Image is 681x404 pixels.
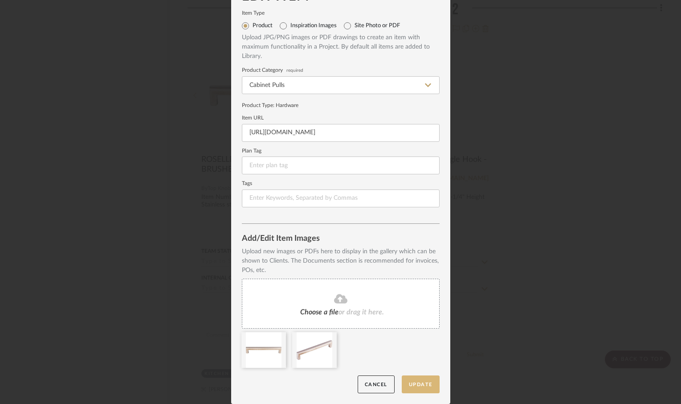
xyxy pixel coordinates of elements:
[273,103,298,108] span: : Hardware
[355,22,400,29] label: Site Photo or PDF
[242,190,440,207] input: Enter Keywords, Separated by Commas
[242,33,440,61] div: Upload JPG/PNG images or PDF drawings to create an item with maximum functionality in a Project. ...
[242,101,440,109] div: Product Type
[242,157,440,174] input: Enter plan tag
[402,375,440,394] button: Update
[300,309,338,316] span: Choose a file
[290,22,337,29] label: Inspiration Images
[242,19,440,33] mat-radio-group: Select item type
[242,68,440,73] label: Product Category
[242,124,440,142] input: Enter URL
[242,181,440,186] label: Tags
[358,375,395,394] button: Cancel
[242,11,440,16] label: Item Type
[242,235,440,243] div: Add/Edit Item Images
[338,309,384,316] span: or drag it here.
[242,76,440,94] input: Type a category to search and select
[253,22,273,29] label: Product
[242,149,440,153] label: Plan Tag
[286,69,303,72] span: required
[242,116,440,120] label: Item URL
[242,247,440,275] div: Upload new images or PDFs here to display in the gallery which can be shown to Clients. The Docum...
